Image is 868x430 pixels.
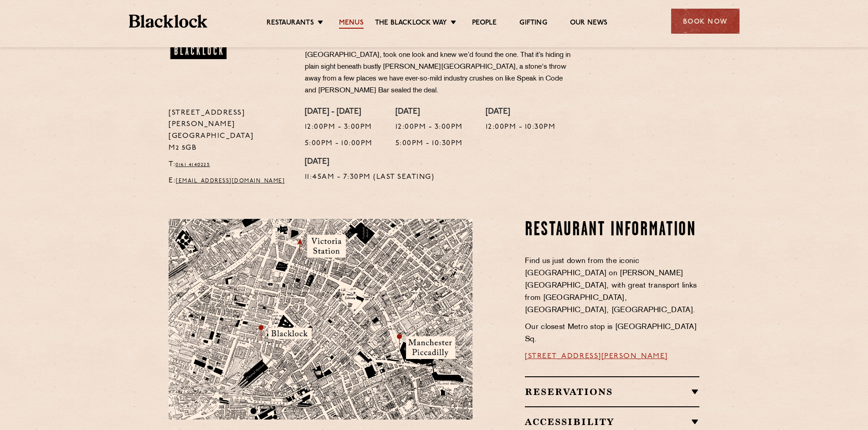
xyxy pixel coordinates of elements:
a: [EMAIL_ADDRESS][DOMAIN_NAME] [176,178,285,184]
span: Find us just down from the iconic [GEOGRAPHIC_DATA] on [PERSON_NAME][GEOGRAPHIC_DATA], with great... [525,258,697,314]
p: [STREET_ADDRESS][PERSON_NAME] [GEOGRAPHIC_DATA] M2 5GB [169,107,291,155]
a: Menus [339,19,364,29]
a: 0161 4140225 [175,162,210,167]
div: Book Now [671,9,740,34]
a: The Blacklock Way [375,19,447,29]
h4: [DATE] - [DATE] [305,107,373,117]
a: People [472,19,497,29]
h4: [DATE] [305,157,435,167]
h4: [DATE] [486,107,556,117]
p: T: [169,159,291,171]
p: 5:00pm - 10:00pm [305,138,373,150]
p: 12:00pm - 3:00pm [395,121,463,133]
h2: Accessibility [525,416,699,427]
p: 12:00pm - 3:00pm [305,121,373,133]
a: Our News [570,19,608,29]
h2: Restaurant Information [525,219,699,242]
span: Our closest Metro stop is [GEOGRAPHIC_DATA] Sq. [525,324,697,343]
a: Gifting [519,19,547,29]
h2: Reservations [525,386,699,397]
p: 5:00pm - 10:30pm [395,138,463,150]
p: 12:00pm - 10:30pm [486,121,556,133]
a: Restaurants [267,19,314,29]
a: [STREET_ADDRESS][PERSON_NAME] [525,353,668,360]
p: 11:45am - 7:30pm (Last Seating) [305,172,435,183]
p: E: [169,175,291,187]
img: BL_Textured_Logo-footer-cropped.svg [129,15,208,28]
h4: [DATE] [395,107,463,117]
